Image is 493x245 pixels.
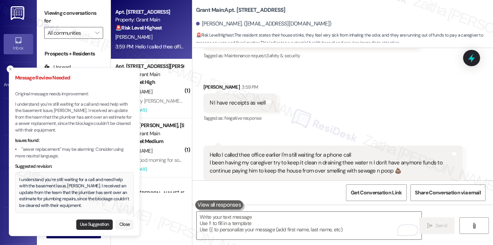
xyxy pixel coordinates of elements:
[44,7,103,27] label: Viewing conversations for
[15,146,134,159] li: "sewer replacement" may be alarming. Consider using more neutral language.
[4,107,33,127] a: Site Visit •
[115,16,183,24] div: Property: Grant Main
[115,190,183,197] div: Apt. 19752 [PERSON_NAME], 19752 [PERSON_NAME]
[4,143,33,163] a: Insights •
[15,74,134,82] h3: Message Review Needed
[203,83,277,93] div: [PERSON_NAME]
[419,217,455,234] button: Send
[203,50,419,61] div: Tagged as:
[196,6,286,14] b: Grant Main: Apt. [STREET_ADDRESS]
[471,223,477,229] i: 
[115,8,183,16] div: Apt. [STREET_ADDRESS]
[115,130,183,137] div: Property: Grant Main
[203,113,277,123] div: Tagged as:
[95,30,99,36] i: 
[115,24,162,31] strong: 🚨 Risk Level: Highest
[20,177,130,209] div: I understand you’re still waiting for a call and need help with the basement issue, [PERSON_NAME]...
[37,50,111,58] div: Prospects + Residents
[15,101,134,134] p: I understand you’re still waiting for a call and need help with the basement issue, [PERSON_NAME]...
[7,65,14,73] button: Close toast
[4,34,33,54] a: Inbox
[210,99,265,107] div: N I have receipts as well
[196,20,332,28] div: [PERSON_NAME]. ([EMAIL_ADDRESS][DOMAIN_NAME])
[346,184,406,201] button: Get Conversation Link
[15,137,134,144] div: Issues found:
[76,220,113,230] button: Use Suggestion
[11,6,26,20] img: ResiDesk Logo
[427,223,433,229] i: 
[197,212,422,239] textarea: To enrich screen reader interactions, please activate Accessibility in Grammarly extension settings
[240,83,258,91] div: 3:59 PM
[267,52,300,59] span: Safety & security
[225,52,267,59] span: Maintenance request ,
[115,88,152,95] span: [PERSON_NAME]
[351,189,402,197] span: Get Conversation Link
[115,147,152,154] span: [PERSON_NAME]
[115,71,183,78] div: Property: Grant Main
[15,91,134,98] p: Original message needs improvement:
[410,184,486,201] button: Share Conversation via email
[115,34,152,40] span: [PERSON_NAME]
[225,115,262,121] span: Negative response
[115,165,184,174] div: Archived on [DATE]
[4,216,33,236] a: Leads
[115,62,183,70] div: Apt. [STREET_ADDRESS][PERSON_NAME]
[115,106,184,115] div: Archived on [DATE]
[436,222,447,229] span: Send
[115,138,163,144] strong: 🔧 Risk Level: Medium
[4,179,33,199] a: Buildings
[15,163,134,170] div: Suggested revision:
[196,32,234,38] strong: 🚨 Risk Level: Highest
[115,220,134,230] button: Close
[48,27,91,39] input: All communities
[115,79,155,85] strong: ⚠️ Risk Level: High
[196,31,493,47] span: : The resident states their house stinks, they feel very sick from inhaling the odor, and they ar...
[415,189,481,197] span: Share Conversation via email
[210,151,451,175] div: Hello I called thee office earlier I'm still waiting for a phone call I been having my caregiver ...
[115,122,183,129] div: Apt. 14551 [PERSON_NAME], [STREET_ADDRESS][PERSON_NAME]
